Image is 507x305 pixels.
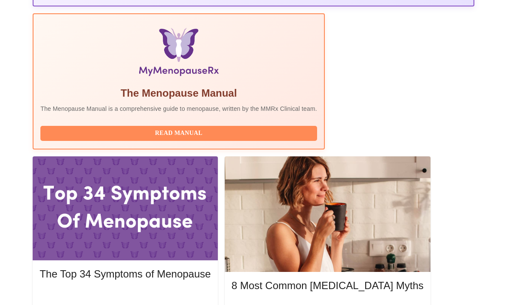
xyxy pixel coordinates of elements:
img: Menopause Manual [84,28,273,79]
span: Read More [48,291,202,302]
button: Read More [40,289,211,304]
h5: The Menopause Manual [40,86,317,100]
h5: The Top 34 Symptoms of Menopause [40,267,211,281]
p: The Menopause Manual is a comprehensive guide to menopause, written by the MMRx Clinical team. [40,104,317,113]
a: Read Manual [40,129,319,136]
button: Read Manual [40,126,317,141]
a: Read More [40,292,213,299]
h5: 8 Most Common [MEDICAL_DATA] Myths [232,279,424,293]
span: Read Manual [49,128,308,139]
